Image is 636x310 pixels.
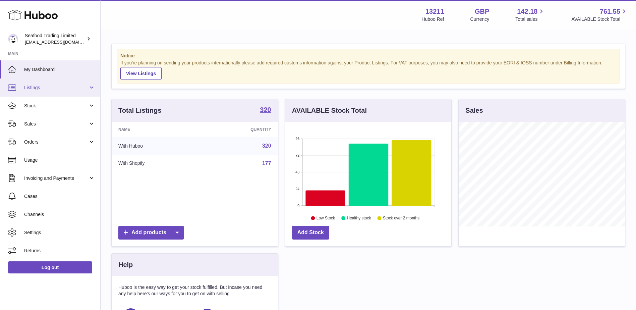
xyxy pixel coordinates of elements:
span: Usage [24,157,95,163]
span: AVAILABLE Stock Total [571,16,628,22]
td: With Huboo [112,137,201,155]
span: Channels [24,211,95,218]
a: 761.55 AVAILABLE Stock Total [571,7,628,22]
strong: Notice [120,53,616,59]
strong: GBP [475,7,489,16]
text: 96 [295,137,299,141]
p: Huboo is the easy way to get your stock fulfilled. But incase you need any help here's our ways f... [118,284,271,297]
h3: Total Listings [118,106,162,115]
span: 142.18 [517,7,537,16]
div: Seafood Trading Limited [25,33,85,45]
span: 761.55 [600,7,620,16]
th: Name [112,122,201,137]
h3: Sales [465,106,483,115]
span: My Dashboard [24,66,95,73]
strong: 13211 [425,7,444,16]
span: Stock [24,103,88,109]
a: 177 [262,160,271,166]
div: If you're planning on sending your products internationally please add required customs informati... [120,60,616,80]
span: [EMAIL_ADDRESS][DOMAIN_NAME] [25,39,99,45]
div: Huboo Ref [422,16,444,22]
h3: Help [118,260,133,269]
span: Cases [24,193,95,200]
text: 72 [295,153,299,157]
a: View Listings [120,67,162,80]
a: 320 [260,106,271,114]
span: Orders [24,139,88,145]
div: Currency [470,16,489,22]
span: Total sales [515,16,545,22]
a: 320 [262,143,271,149]
td: With Shopify [112,155,201,172]
strong: 320 [260,106,271,113]
span: Invoicing and Payments [24,175,88,182]
span: Listings [24,85,88,91]
span: Sales [24,121,88,127]
a: Add products [118,226,184,240]
a: Log out [8,261,92,273]
span: Returns [24,248,95,254]
text: Low Stock [316,216,335,220]
a: 142.18 Total sales [515,7,545,22]
text: 24 [295,187,299,191]
a: Add Stock [292,226,329,240]
text: Stock over 2 months [383,216,419,220]
text: 48 [295,170,299,174]
img: online@rickstein.com [8,34,18,44]
span: Settings [24,229,95,236]
th: Quantity [201,122,278,137]
h3: AVAILABLE Stock Total [292,106,367,115]
text: 0 [297,204,299,208]
text: Healthy stock [347,216,371,220]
